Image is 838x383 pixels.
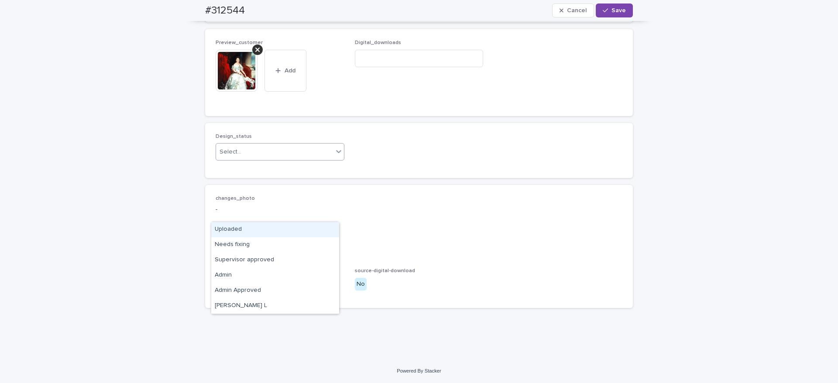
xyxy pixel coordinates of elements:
p: - [216,205,622,214]
span: Save [611,7,626,14]
span: source-digital-download [355,268,415,274]
div: No [355,278,367,291]
div: Admin Approved [211,283,339,298]
div: Needs fixing [211,237,339,253]
div: Select... [220,147,241,157]
span: Digital_downloads [355,40,401,45]
span: Cancel [567,7,587,14]
h2: #312544 [205,4,245,17]
div: Ritch L [211,298,339,314]
span: Preview_customer [216,40,263,45]
div: Admin [211,268,339,283]
span: Add [285,68,295,74]
button: Add [264,50,306,92]
button: Save [596,3,633,17]
p: - [216,242,622,251]
span: Design_status [216,134,252,139]
div: Supervisor approved [211,253,339,268]
div: Uploaded [211,222,339,237]
span: changes_photo [216,196,255,201]
a: Powered By Stacker [397,368,441,373]
button: Cancel [552,3,594,17]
